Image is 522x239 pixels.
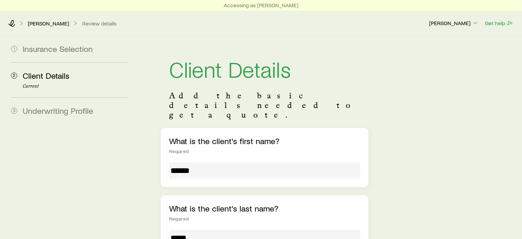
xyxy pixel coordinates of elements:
[169,136,360,146] p: What is the client's first name?
[429,19,479,28] button: [PERSON_NAME]
[169,204,360,213] p: What is the client's last name?
[23,44,93,54] span: Insurance Selection
[11,73,17,79] span: 2
[11,46,17,52] span: 1
[224,2,298,9] p: Accessing as [PERSON_NAME]
[169,149,360,154] div: Required
[11,108,17,114] span: 3
[23,106,93,116] span: Underwriting Profile
[429,20,479,26] p: [PERSON_NAME]
[169,91,360,120] p: Add the basic details needed to get a quote.
[82,20,117,27] button: Review details
[169,216,360,221] div: Required
[27,20,69,27] a: [PERSON_NAME]
[169,58,360,80] h1: Client Details
[485,19,514,27] button: Get help
[23,70,69,80] span: Client Details
[23,84,128,89] p: Current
